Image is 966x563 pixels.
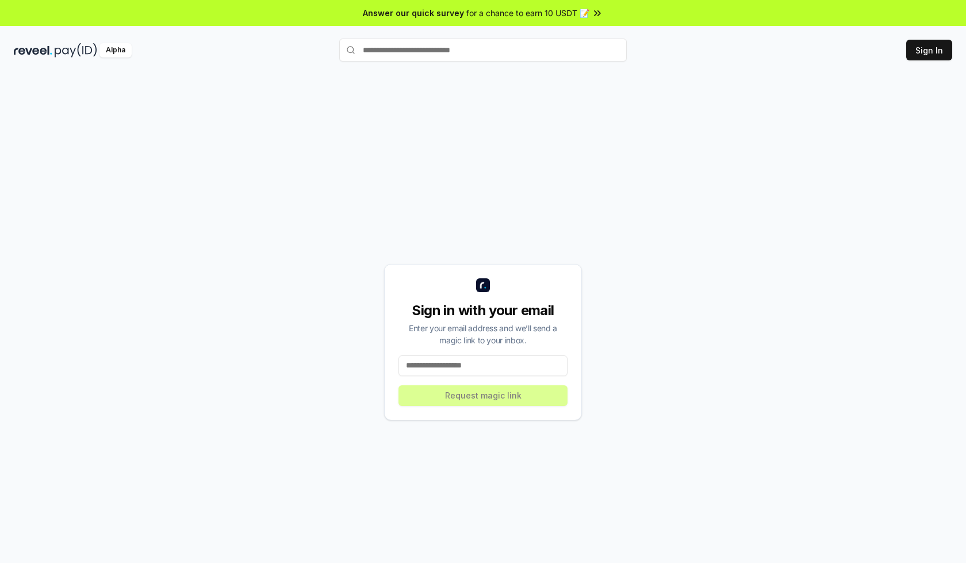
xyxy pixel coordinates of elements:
[398,322,568,346] div: Enter your email address and we’ll send a magic link to your inbox.
[906,40,952,60] button: Sign In
[466,7,589,19] span: for a chance to earn 10 USDT 📝
[99,43,132,58] div: Alpha
[398,301,568,320] div: Sign in with your email
[55,43,97,58] img: pay_id
[14,43,52,58] img: reveel_dark
[476,278,490,292] img: logo_small
[363,7,464,19] span: Answer our quick survey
